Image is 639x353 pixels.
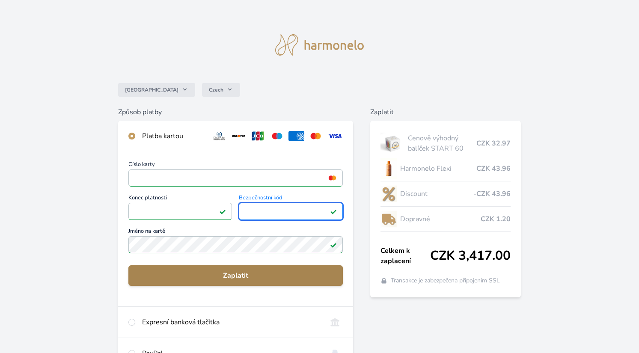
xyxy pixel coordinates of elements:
span: [GEOGRAPHIC_DATA] [125,86,178,93]
span: -CZK 43.96 [473,189,511,199]
img: Platné pole [219,208,226,215]
img: logo.svg [275,34,364,56]
div: Expresní banková tlačítka [142,317,320,327]
span: Cenově výhodný balíček START 60 [408,133,476,154]
img: jcb.svg [250,131,266,141]
img: diners.svg [211,131,227,141]
img: discount-lo.png [380,183,397,205]
span: CZK 32.97 [476,138,511,148]
img: visa.svg [327,131,343,141]
span: Konec platnosti [128,195,232,203]
h6: Zaplatit [370,107,521,117]
span: Harmonelo Flexi [400,163,477,174]
img: maestro.svg [269,131,285,141]
img: delivery-lo.png [380,208,397,230]
img: mc [327,174,338,182]
button: Czech [202,83,240,97]
img: CLEAN_FLEXI_se_stinem_x-hi_(1)-lo.jpg [380,158,397,179]
button: [GEOGRAPHIC_DATA] [118,83,195,97]
span: CZK 43.96 [476,163,511,174]
iframe: Iframe pro číslo karty [132,172,339,184]
input: Jméno na kartěPlatné pole [128,236,343,253]
span: Jméno na kartě [128,228,343,236]
img: mc.svg [308,131,324,141]
img: discover.svg [231,131,247,141]
img: Platné pole [330,208,337,215]
img: start.jpg [380,133,405,154]
h6: Způsob platby [118,107,353,117]
img: onlineBanking_CZ.svg [327,317,343,327]
span: Czech [209,86,223,93]
span: Celkem k zaplacení [380,246,431,266]
span: Transakce je zabezpečena připojením SSL [391,276,500,285]
span: Discount [400,189,474,199]
span: Dopravné [400,214,481,224]
iframe: Iframe pro bezpečnostní kód [243,205,339,217]
span: Bezpečnostní kód [239,195,343,203]
span: CZK 1.20 [481,214,511,224]
div: Platba kartou [142,131,205,141]
span: CZK 3,417.00 [430,248,511,264]
span: Číslo karty [128,162,343,169]
iframe: Iframe pro datum vypršení platnosti [132,205,229,217]
img: amex.svg [288,131,304,141]
button: Zaplatit [128,265,343,286]
span: Zaplatit [135,270,336,281]
img: Platné pole [330,241,337,248]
